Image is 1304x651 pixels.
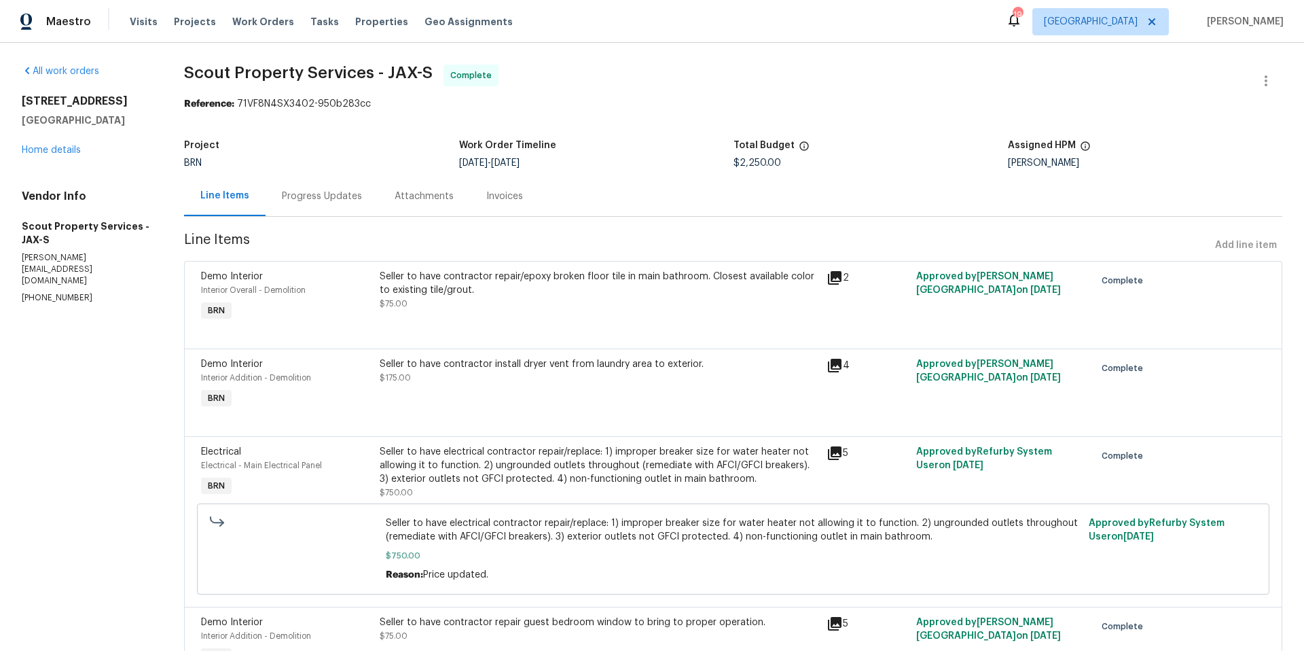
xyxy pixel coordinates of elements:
[200,189,249,203] div: Line Items
[1102,274,1148,287] span: Complete
[380,374,411,382] span: $175.00
[459,158,488,168] span: [DATE]
[827,357,908,374] div: 4
[450,69,497,82] span: Complete
[1080,141,1091,158] span: The hpm assigned to this work order.
[380,632,407,640] span: $75.00
[201,286,306,294] span: Interior Overall - Demolition
[184,97,1282,111] div: 71VF8N4SX3402-950b283cc
[22,113,151,127] h5: [GEOGRAPHIC_DATA]
[916,618,1061,641] span: Approved by [PERSON_NAME][GEOGRAPHIC_DATA] on
[386,516,1081,544] span: Seller to have electrical contractor repair/replace: 1) improper breaker size for water heater no...
[1030,285,1061,295] span: [DATE]
[22,145,81,155] a: Home details
[380,616,818,629] div: Seller to have contractor repair guest bedroom window to bring to proper operation.
[1044,15,1138,29] span: [GEOGRAPHIC_DATA]
[827,445,908,461] div: 5
[22,219,151,247] h5: Scout Property Services - JAX-S
[733,158,781,168] span: $2,250.00
[953,461,983,470] span: [DATE]
[491,158,520,168] span: [DATE]
[380,270,818,297] div: Seller to have contractor repair/epoxy broken floor tile in main bathroom. Closest available colo...
[1102,620,1148,633] span: Complete
[486,190,523,203] div: Invoices
[201,461,322,470] span: Electrical - Main Electrical Panel
[201,632,311,640] span: Interior Addition - Demolition
[184,65,433,81] span: Scout Property Services - JAX-S
[1030,373,1061,383] span: [DATE]
[827,270,908,286] div: 2
[380,445,818,486] div: Seller to have electrical contractor repair/replace: 1) improper breaker size for water heater no...
[380,489,413,497] span: $750.00
[22,94,151,108] h2: [STREET_ADDRESS]
[22,292,151,304] p: [PHONE_NUMBER]
[733,141,795,150] h5: Total Budget
[310,17,339,27] span: Tasks
[459,158,520,168] span: -
[459,141,556,150] h5: Work Order Timeline
[184,233,1210,258] span: Line Items
[174,15,216,29] span: Projects
[22,190,151,203] h4: Vendor Info
[916,272,1061,295] span: Approved by [PERSON_NAME][GEOGRAPHIC_DATA] on
[395,190,454,203] div: Attachments
[1030,631,1061,641] span: [DATE]
[916,359,1061,383] span: Approved by [PERSON_NAME][GEOGRAPHIC_DATA] on
[202,391,230,405] span: BRN
[201,272,263,281] span: Demo Interior
[1008,141,1076,150] h5: Assigned HPM
[22,252,151,287] p: [PERSON_NAME][EMAIL_ADDRESS][DOMAIN_NAME]
[46,15,91,29] span: Maestro
[1102,362,1148,375] span: Complete
[386,570,423,580] span: Reason:
[380,357,818,371] div: Seller to have contractor install dryer vent from laundry area to exterior.
[380,300,407,308] span: $75.00
[799,141,810,158] span: The total cost of line items that have been proposed by Opendoor. This sum includes line items th...
[1102,449,1148,463] span: Complete
[201,447,241,457] span: Electrical
[1123,532,1154,542] span: [DATE]
[201,374,311,382] span: Interior Addition - Demolition
[202,479,230,493] span: BRN
[1008,158,1282,168] div: [PERSON_NAME]
[184,158,202,168] span: BRN
[916,447,1052,470] span: Approved by Refurby System User on
[282,190,362,203] div: Progress Updates
[184,141,219,150] h5: Project
[22,67,99,76] a: All work orders
[201,359,263,369] span: Demo Interior
[1013,8,1022,22] div: 19
[130,15,158,29] span: Visits
[827,616,908,632] div: 5
[201,618,263,627] span: Demo Interior
[1089,518,1225,542] span: Approved by Refurby System User on
[423,570,488,580] span: Price updated.
[386,549,1081,563] span: $750.00
[184,99,234,109] b: Reference:
[202,304,230,317] span: BRN
[232,15,294,29] span: Work Orders
[355,15,408,29] span: Properties
[424,15,513,29] span: Geo Assignments
[1201,15,1284,29] span: [PERSON_NAME]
